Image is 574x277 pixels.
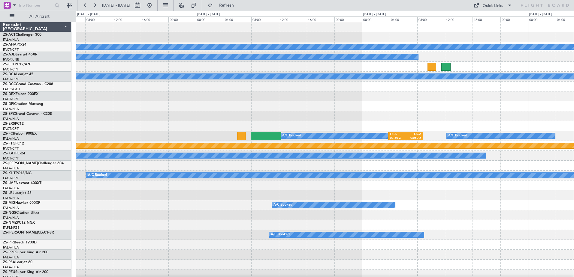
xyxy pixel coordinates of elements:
[3,255,19,260] a: FALA/HLA
[3,33,41,37] a: ZS-ACTChallenger 300
[390,132,406,136] div: FSIA
[3,245,19,250] a: FALA/HLA
[102,3,130,8] span: [DATE] - [DATE]
[417,16,445,22] div: 08:00
[197,12,220,17] div: [DATE] - [DATE]
[3,43,26,46] a: ZS-AHAPC-24
[3,211,39,215] a: ZS-NGSCitation Ultra
[3,57,19,62] a: FAOR/JNB
[3,152,15,155] span: ZS-KAT
[471,1,515,10] button: Quick Links
[3,171,16,175] span: ZS-KHT
[3,152,25,155] a: ZS-KATPC-24
[3,270,48,274] a: ZS-PZUSuper King Air 200
[483,3,503,9] div: Quick Links
[214,3,239,7] span: Refresh
[3,225,20,230] a: FAPM/PZB
[3,231,38,234] span: ZS-[PERSON_NAME]
[3,186,19,190] a: FALA/HLA
[3,146,19,151] a: FACT/CPT
[3,162,64,165] a: ZS-[PERSON_NAME]Challenger 604
[390,16,417,22] div: 04:00
[3,63,31,66] a: ZS-CJTPC12/47E
[141,16,168,22] div: 16:00
[3,191,32,195] a: ZS-LRJLearjet 45
[282,131,301,140] div: A/C Booked
[3,181,42,185] a: ZS-LMFNextant 400XTi
[529,12,552,17] div: [DATE] - [DATE]
[196,16,224,22] div: 00:00
[362,16,390,22] div: 00:00
[279,16,307,22] div: 12:00
[3,107,19,111] a: FALA/HLA
[3,63,15,66] span: ZS-CJT
[3,117,19,121] a: FALA/HLA
[3,47,19,52] a: FACT/CPT
[3,241,14,244] span: ZS-PIR
[7,12,65,21] button: All Aircraft
[3,181,16,185] span: ZS-LMF
[500,16,528,22] div: 20:00
[3,176,19,180] a: FACT/CPT
[3,82,53,86] a: ZS-DCCGrand Caravan - C208
[3,241,37,244] a: ZS-PIRBeech 1900D
[334,16,362,22] div: 20:00
[3,92,38,96] a: ZS-DEXFalcon 900EX
[3,261,32,264] a: ZS-PSALearjet 60
[3,221,17,225] span: ZS-NMZ
[85,16,113,22] div: 08:00
[473,16,500,22] div: 16:00
[363,12,386,17] div: [DATE] - [DATE]
[3,33,16,37] span: ZS-ACT
[3,261,15,264] span: ZS-PSA
[3,221,35,225] a: ZS-NMZPC12 NGX
[3,191,14,195] span: ZS-LRJ
[3,132,37,136] a: ZS-FCIFalcon 900EX
[77,12,100,17] div: [DATE] - [DATE]
[3,206,19,210] a: FALA/HLA
[3,73,33,76] a: ZS-DCALearjet 45
[3,196,19,200] a: FALA/HLA
[448,131,467,140] div: A/C Booked
[3,122,15,126] span: ZS-ERS
[16,14,63,19] span: All Aircraft
[3,251,15,254] span: ZS-PPG
[307,16,334,22] div: 16:00
[224,16,251,22] div: 04:00
[3,102,14,106] span: ZS-DFI
[3,251,48,254] a: ZS-PPGSuper King Air 200
[3,201,40,205] a: ZS-MIGHawker 900XP
[3,270,15,274] span: ZS-PZU
[3,122,24,126] a: ZS-ERSPC12
[3,73,16,76] span: ZS-DCA
[3,53,38,56] a: ZS-AJDLearjet 45XR
[390,136,406,140] div: 03:50 Z
[271,230,290,239] div: A/C Booked
[251,16,279,22] div: 08:00
[3,67,19,72] a: FACT/CPT
[3,112,52,116] a: ZS-EPZGrand Caravan - C208
[3,132,14,136] span: ZS-FCI
[3,102,43,106] a: ZS-DFICitation Mustang
[3,166,19,171] a: FALA/HLA
[3,87,20,91] a: FAGC/GCJ
[3,92,16,96] span: ZS-DEX
[18,1,53,10] input: Trip Number
[406,136,421,140] div: 08:50 Z
[406,132,421,136] div: FALA
[3,265,19,270] a: FALA/HLA
[3,142,24,145] a: ZS-FTGPC12
[3,162,38,165] span: ZS-[PERSON_NAME]
[168,16,196,22] div: 20:00
[3,171,32,175] a: ZS-KHTPC12/NG
[3,156,19,161] a: FACT/CPT
[273,201,292,210] div: A/C Booked
[3,82,16,86] span: ZS-DCC
[445,16,473,22] div: 12:00
[3,216,19,220] a: FALA/HLA
[3,201,15,205] span: ZS-MIG
[113,16,140,22] div: 12:00
[205,1,241,10] button: Refresh
[3,37,19,42] a: FALA/HLA
[88,171,107,180] div: A/C Booked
